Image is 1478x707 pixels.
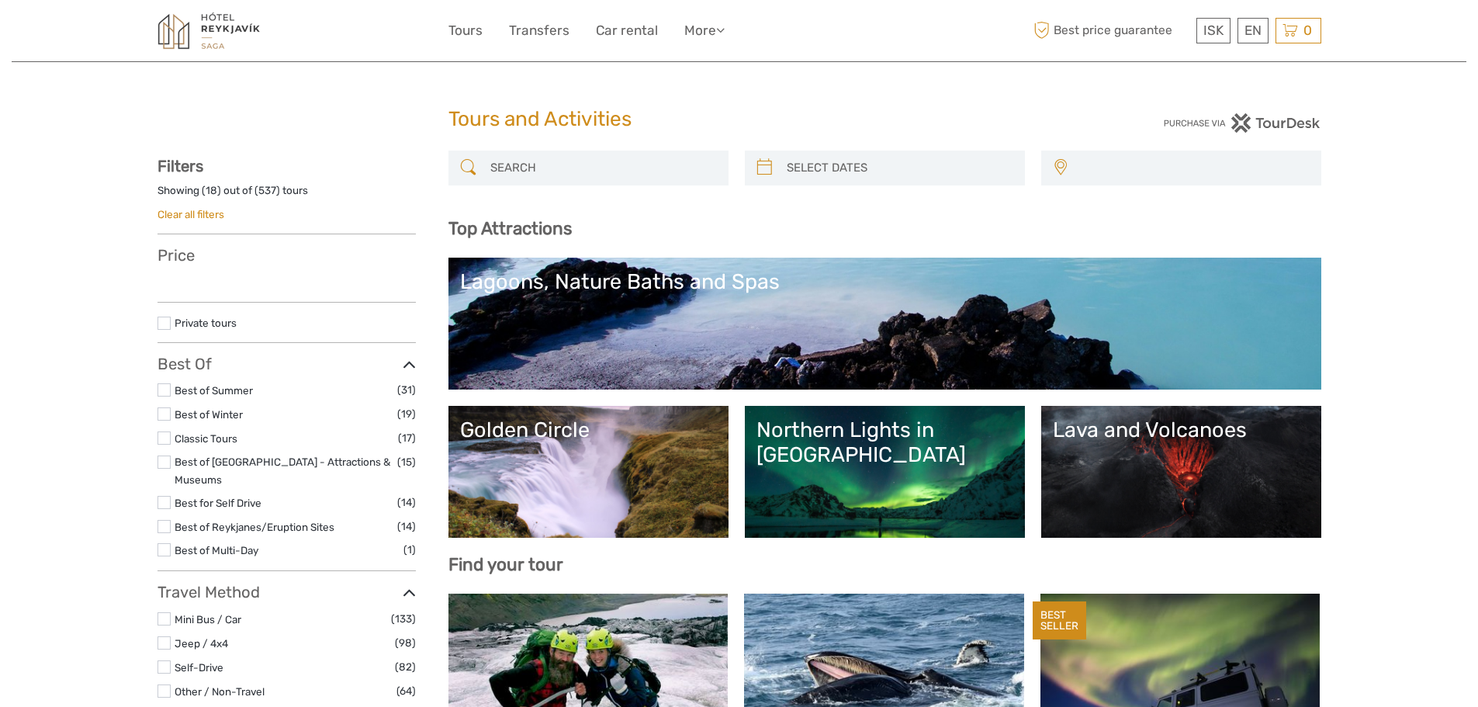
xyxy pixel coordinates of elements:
span: (19) [397,405,416,423]
a: Best of Multi-Day [175,544,258,556]
b: Top Attractions [448,218,572,239]
div: Showing ( ) out of ( ) tours [157,183,416,207]
input: SELECT DATES [781,154,1017,182]
span: (1) [403,541,416,559]
a: Car rental [596,19,658,42]
a: Other / Non-Travel [175,685,265,698]
a: Northern Lights in [GEOGRAPHIC_DATA] [756,418,1013,526]
span: (98) [395,634,416,652]
a: Jeep / 4x4 [175,637,228,650]
a: Best of Reykjanes/Eruption Sites [175,521,334,533]
a: Clear all filters [157,208,224,220]
a: Best for Self Drive [175,497,261,509]
div: BEST SELLER [1033,601,1086,640]
div: Lagoons, Nature Baths and Spas [460,269,1310,294]
span: Best price guarantee [1030,18,1192,43]
span: (133) [391,610,416,628]
a: More [684,19,725,42]
span: (17) [398,429,416,447]
div: Lava and Volcanoes [1053,418,1310,442]
div: EN [1237,18,1269,43]
div: Golden Circle [460,418,717,442]
a: Best of [GEOGRAPHIC_DATA] - Attractions & Museums [175,456,390,486]
b: Find your tour [448,554,563,575]
h1: Tours and Activities [448,107,1030,132]
a: Best of Summer [175,384,253,397]
img: 1545-f919e0b8-ed97-4305-9c76-0e37fee863fd_logo_small.jpg [157,12,261,50]
a: Transfers [509,19,569,42]
a: Private tours [175,317,237,329]
h3: Price [157,246,416,265]
a: Lagoons, Nature Baths and Spas [460,269,1310,378]
span: (14) [397,518,416,535]
span: (14) [397,494,416,511]
a: Lava and Volcanoes [1053,418,1310,526]
span: (64) [396,682,416,700]
a: Tours [448,19,483,42]
span: (15) [397,453,416,471]
div: Northern Lights in [GEOGRAPHIC_DATA] [756,418,1013,468]
a: Mini Bus / Car [175,613,241,626]
span: (31) [397,381,416,399]
a: Golden Circle [460,418,717,526]
a: Best of Winter [175,408,243,421]
a: Self-Drive [175,661,223,674]
span: ISK [1203,23,1224,38]
label: 537 [258,183,276,198]
label: 18 [206,183,217,198]
h3: Best Of [157,355,416,373]
img: PurchaseViaTourDesk.png [1163,113,1321,133]
h3: Travel Method [157,583,416,601]
span: (82) [395,658,416,676]
span: 0 [1301,23,1314,38]
a: Classic Tours [175,432,237,445]
strong: Filters [157,157,203,175]
input: SEARCH [484,154,721,182]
